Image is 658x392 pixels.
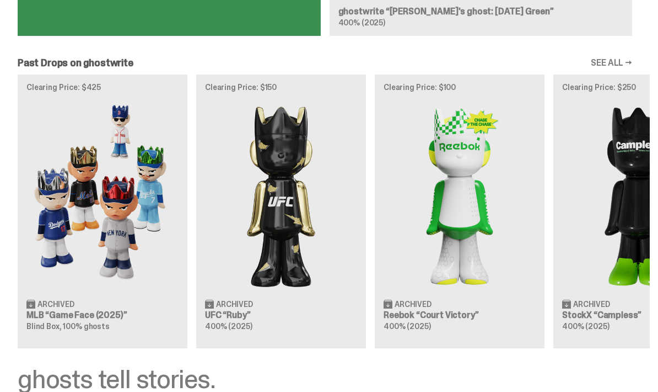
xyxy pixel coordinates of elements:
img: Game Face (2025) [26,100,179,290]
img: Ruby [205,100,357,290]
span: Archived [395,300,432,308]
h3: MLB “Game Face (2025)” [26,311,179,320]
span: 100% ghosts [63,321,109,331]
span: Archived [573,300,610,308]
span: 400% (2025) [338,18,385,28]
a: SEE ALL → [591,59,632,67]
span: 400% (2025) [562,321,609,331]
p: Clearing Price: $425 [26,83,179,91]
h3: UFC “Ruby” [205,311,357,320]
p: Clearing Price: $150 [205,83,357,91]
h3: ghostwrite “[PERSON_NAME]'s ghost: [DATE] Green” [338,7,624,16]
a: Clearing Price: $150 Ruby Archived [196,75,366,348]
span: 400% (2025) [384,321,430,331]
h3: Reebok “Court Victory” [384,311,536,320]
span: Blind Box, [26,321,62,331]
span: 400% (2025) [205,321,252,331]
a: Clearing Price: $425 Game Face (2025) Archived [18,75,187,348]
a: Clearing Price: $100 Court Victory Archived [375,75,544,348]
p: Clearing Price: $100 [384,83,536,91]
img: Court Victory [384,100,536,290]
span: Archived [37,300,74,308]
span: Archived [216,300,253,308]
h2: Past Drops on ghostwrite [18,58,133,68]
